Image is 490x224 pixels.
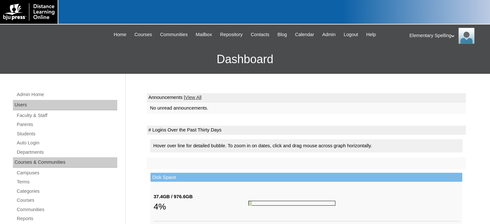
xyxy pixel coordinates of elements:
[16,187,117,195] a: Categories
[131,31,155,38] a: Courses
[3,45,487,74] h3: Dashboard
[196,31,212,38] span: Mailbox
[193,31,216,38] a: Mailbox
[16,148,117,156] a: Departments
[150,173,462,182] td: Disk Space
[160,31,188,38] span: Communities
[217,31,246,38] a: Repository
[363,31,379,38] a: Help
[13,157,117,168] div: Courses & Communities
[185,95,201,100] a: View All
[274,31,290,38] a: Blog
[220,31,243,38] span: Repository
[16,196,117,204] a: Courses
[114,31,126,38] span: Home
[295,31,314,38] span: Calendar
[322,31,336,38] span: Admin
[277,31,287,38] span: Blog
[13,100,117,110] div: Users
[16,206,117,214] a: Communities
[16,121,117,129] a: Parents
[251,31,269,38] span: Contacts
[147,102,466,114] td: No unread announcements.
[344,31,358,38] span: Logout
[16,169,117,177] a: Campuses
[150,139,463,152] div: Hover over line for detailed bubble. To zoom in on dates, click and drag mouse across graph horiz...
[292,31,317,38] a: Calendar
[157,31,191,38] a: Communities
[319,31,339,38] a: Admin
[16,112,117,120] a: Faculty & Staff
[247,31,273,38] a: Contacts
[110,31,130,38] a: Home
[154,200,248,213] div: 4%
[134,31,152,38] span: Courses
[16,139,117,147] a: Auto Login
[147,93,466,102] td: Announcements |
[409,28,484,44] div: Elementary Spelling
[16,91,117,99] a: Admin Home
[16,215,117,223] a: Reports
[147,126,466,135] td: # Logins Over the Past Thirty Days
[16,130,117,138] a: Students
[341,31,361,38] a: Logout
[366,31,376,38] span: Help
[3,3,54,21] img: logo-white.png
[154,193,248,200] div: 37.4GB / 976.6GB
[458,28,475,44] img: Elementary Spelling Spelling 2 (3rd ed.)
[16,178,117,186] a: Terms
